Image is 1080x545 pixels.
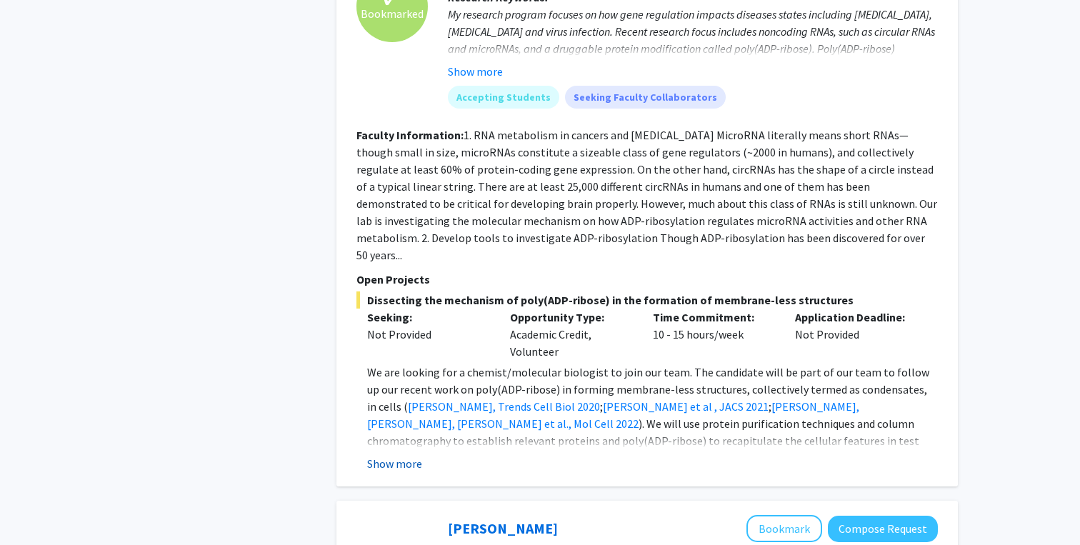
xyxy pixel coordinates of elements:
div: Not Provided [367,326,489,343]
a: [PERSON_NAME] [448,519,558,537]
div: My research program focuses on how gene regulation impacts diseases states including [MEDICAL_DAT... [448,6,938,160]
span: Bookmarked [361,5,424,22]
p: Application Deadline: [795,309,916,326]
p: Open Projects [356,271,938,288]
div: Academic Credit, Volunteer [499,309,642,360]
button: Compose Request to Pawel Maciejko [828,516,938,542]
p: Opportunity Type: [510,309,631,326]
fg-read-more: 1. RNA metabolism in cancers and [MEDICAL_DATA] MicroRNA literally means short RNAs—though small ... [356,128,937,262]
b: Faculty Information: [356,128,464,142]
p: Time Commitment: [653,309,774,326]
button: Show more [448,63,503,80]
p: We are looking for a chemist/molecular biologist to join our team. The candidate will be part of ... [367,364,938,484]
mat-chip: Seeking Faculty Collaborators [565,86,726,109]
div: 10 - 15 hours/week [642,309,785,360]
iframe: Chat [11,481,61,534]
button: Add Pawel Maciejko to Bookmarks [746,515,822,542]
p: Seeking: [367,309,489,326]
div: Not Provided [784,309,927,360]
a: [PERSON_NAME], Trends Cell Biol 2020 [408,399,600,414]
span: Dissecting the mechanism of poly(ADP-ribose) in the formation of membrane-less structures [356,291,938,309]
button: Show more [367,455,422,472]
mat-chip: Accepting Students [448,86,559,109]
a: [PERSON_NAME] et al , JACS 2021 [603,399,769,414]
